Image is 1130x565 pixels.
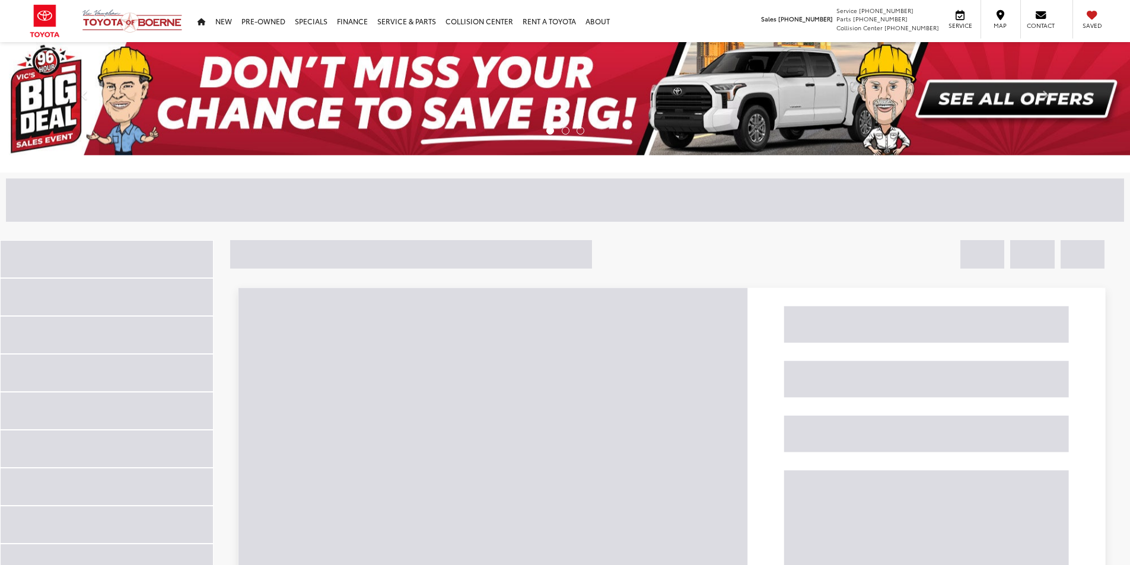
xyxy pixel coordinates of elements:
img: Vic Vaughan Toyota of Boerne [82,9,183,33]
span: Contact [1027,21,1055,30]
span: Service [947,21,973,30]
span: Parts [836,14,851,23]
span: [PHONE_NUMBER] [859,6,913,15]
span: [PHONE_NUMBER] [778,14,833,23]
span: Service [836,6,857,15]
span: Saved [1079,21,1105,30]
span: [PHONE_NUMBER] [884,23,939,32]
span: Collision Center [836,23,883,32]
span: [PHONE_NUMBER] [853,14,908,23]
span: Map [987,21,1013,30]
span: Sales [761,14,776,23]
